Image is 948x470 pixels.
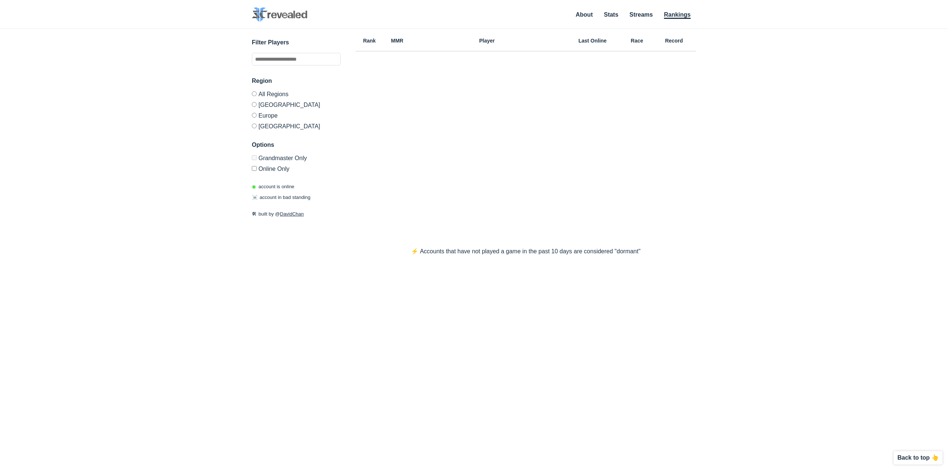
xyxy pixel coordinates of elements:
[604,11,618,18] a: Stats
[252,99,341,110] label: [GEOGRAPHIC_DATA]
[252,194,310,201] p: account in bad standing
[411,38,563,43] h6: Player
[252,183,294,190] p: account is online
[622,38,652,43] h6: Race
[576,11,593,18] a: About
[252,184,256,189] span: ◉
[252,91,341,99] label: All Regions
[383,38,411,43] h6: MMR
[664,11,691,19] a: Rankings
[252,155,257,160] input: Grandmaster Only
[252,121,341,129] label: [GEOGRAPHIC_DATA]
[252,163,341,172] label: Only show accounts currently laddering
[652,38,696,43] h6: Record
[252,166,257,171] input: Online Only
[897,455,939,461] p: Back to top 👆
[252,91,257,96] input: All Regions
[355,38,383,43] h6: Rank
[563,38,622,43] h6: Last Online
[252,124,257,128] input: [GEOGRAPHIC_DATA]
[252,102,257,107] input: [GEOGRAPHIC_DATA]
[252,38,341,47] h3: Filter Players
[630,11,653,18] a: Streams
[252,211,257,217] span: 🛠
[252,110,341,121] label: Europe
[252,113,257,118] input: Europe
[252,155,341,163] label: Only Show accounts currently in Grandmaster
[252,7,307,22] img: SC2 Revealed
[396,247,655,256] p: ⚡️ Accounts that have not played a game in the past 10 days are considered "dormant"
[280,211,304,217] a: DavidChan
[252,195,258,200] span: ☠️
[252,77,341,85] h3: Region
[252,141,341,149] h3: Options
[252,210,341,218] p: built by @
